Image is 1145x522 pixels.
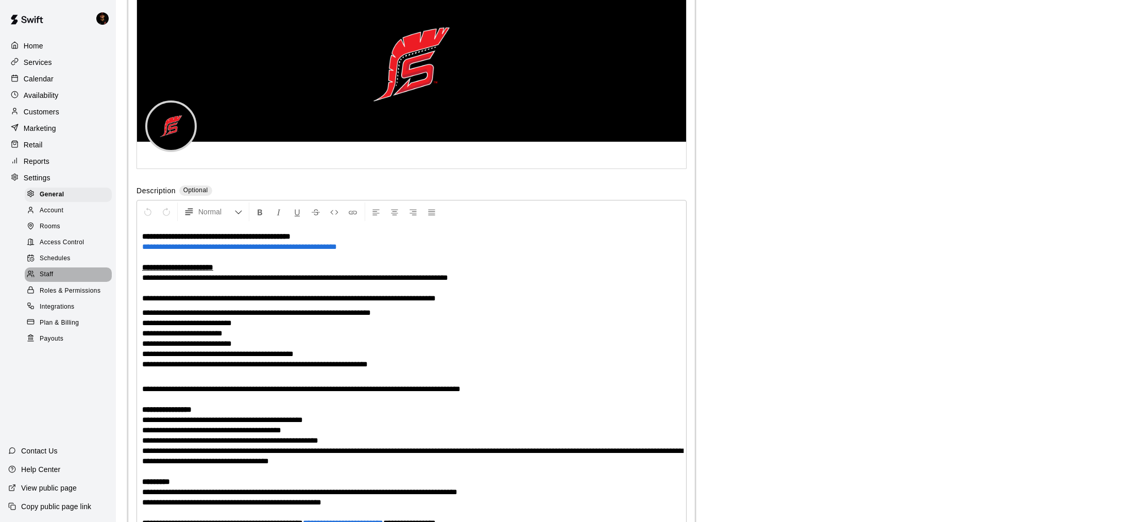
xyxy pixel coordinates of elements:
[24,41,43,51] p: Home
[24,90,59,100] p: Availability
[24,173,50,183] p: Settings
[24,74,54,84] p: Calendar
[40,318,79,328] span: Plan & Billing
[25,284,112,298] div: Roles & Permissions
[24,57,52,68] p: Services
[21,446,58,456] p: Contact Us
[251,203,269,221] button: Format Bold
[40,270,53,280] span: Staff
[25,315,116,331] a: Plan & Billing
[25,316,112,330] div: Plan & Billing
[183,187,208,194] span: Optional
[25,267,116,283] a: Staff
[180,203,247,221] button: Formatting Options
[139,203,157,221] button: Undo
[40,190,64,200] span: General
[25,283,116,299] a: Roles & Permissions
[158,203,175,221] button: Redo
[25,188,112,202] div: General
[198,207,234,217] span: Normal
[25,331,116,347] a: Payouts
[8,88,108,103] a: Availability
[25,332,112,346] div: Payouts
[25,267,112,282] div: Staff
[40,286,100,296] span: Roles & Permissions
[40,238,84,248] span: Access Control
[21,483,77,493] p: View public page
[288,203,306,221] button: Format Underline
[21,501,91,512] p: Copy public page link
[25,203,116,218] a: Account
[423,203,440,221] button: Justify Align
[40,254,71,264] span: Schedules
[386,203,403,221] button: Center Align
[40,334,63,344] span: Payouts
[40,302,75,312] span: Integrations
[8,137,108,153] a: Retail
[270,203,287,221] button: Format Italics
[24,107,59,117] p: Customers
[8,154,108,169] a: Reports
[25,235,116,251] a: Access Control
[8,104,108,120] a: Customers
[21,464,60,475] p: Help Center
[96,12,109,25] img: Chris McFarland
[25,187,116,203] a: General
[8,38,108,54] a: Home
[24,140,43,150] p: Retail
[25,219,116,235] a: Rooms
[307,203,324,221] button: Format Strikethrough
[8,71,108,87] a: Calendar
[40,206,63,216] span: Account
[25,220,112,234] div: Rooms
[25,235,112,250] div: Access Control
[25,251,116,267] a: Schedules
[25,251,112,266] div: Schedules
[8,170,108,186] a: Settings
[24,123,56,133] p: Marketing
[25,299,116,315] a: Integrations
[25,300,112,314] div: Integrations
[367,203,385,221] button: Left Align
[404,203,422,221] button: Right Align
[94,8,116,29] div: Chris McFarland
[24,156,49,166] p: Reports
[326,203,343,221] button: Insert Code
[8,55,108,70] a: Services
[25,204,112,218] div: Account
[344,203,362,221] button: Insert Link
[136,186,176,197] label: Description
[40,222,60,232] span: Rooms
[8,121,108,136] a: Marketing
